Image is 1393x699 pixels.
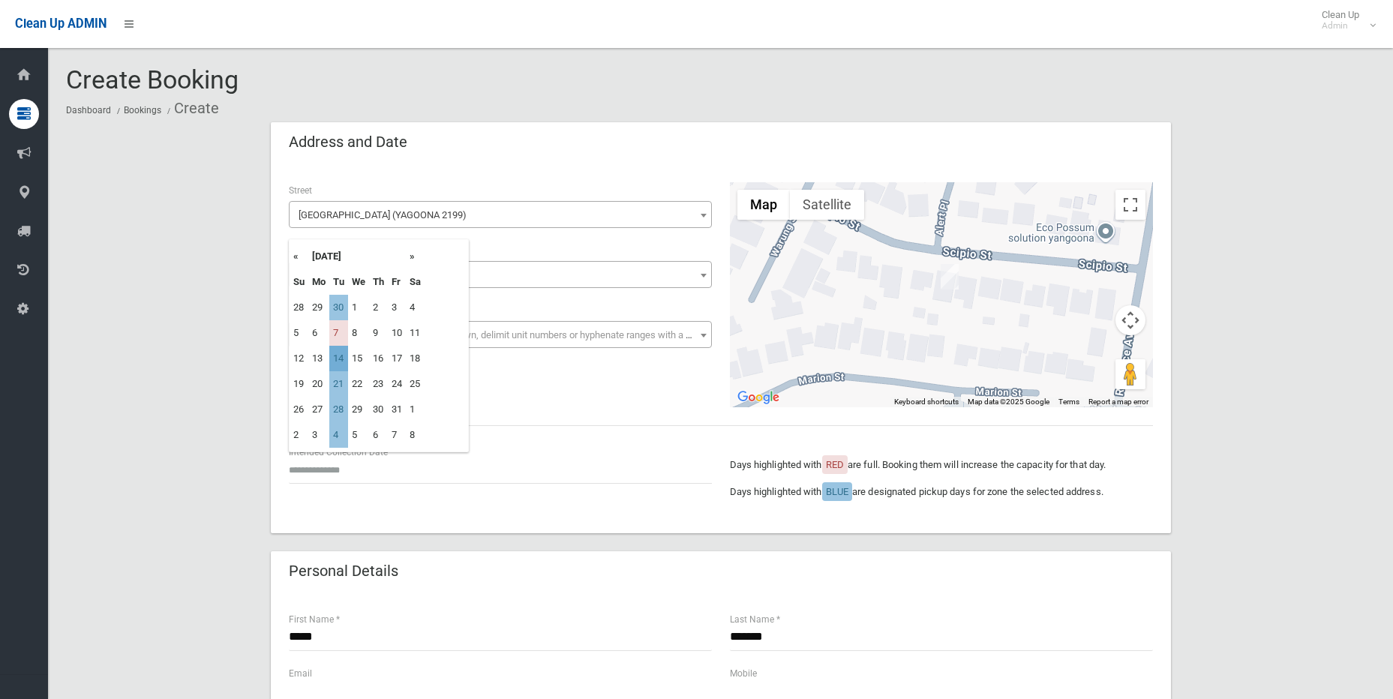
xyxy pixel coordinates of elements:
td: 20 [308,371,329,397]
span: BLUE [826,486,848,497]
td: 19 [290,371,308,397]
td: 7 [388,422,406,448]
th: Su [290,269,308,295]
td: 21 [329,371,348,397]
span: 10 [293,265,708,286]
td: 5 [290,320,308,346]
span: Scipio Street (YAGOONA 2199) [289,201,712,228]
td: 28 [290,295,308,320]
td: 29 [348,397,369,422]
td: 7 [329,320,348,346]
img: Google [734,388,783,407]
td: 3 [308,422,329,448]
td: 6 [308,320,329,346]
td: 13 [308,346,329,371]
td: 30 [329,295,348,320]
small: Admin [1322,20,1359,31]
span: Select the unit number from the dropdown, delimit unit numbers or hyphenate ranges with a comma [299,329,718,340]
th: Fr [388,269,406,295]
th: We [348,269,369,295]
td: 28 [329,397,348,422]
td: 23 [369,371,388,397]
td: 29 [308,295,329,320]
td: 5 [348,422,369,448]
li: Create [164,94,219,122]
button: Keyboard shortcuts [894,397,959,407]
button: Show street map [737,190,790,220]
td: 8 [348,320,369,346]
td: 14 [329,346,348,371]
td: 4 [406,295,425,320]
th: [DATE] [308,244,406,269]
a: Report a map error [1088,397,1148,406]
header: Personal Details [271,556,416,586]
td: 12 [290,346,308,371]
th: Tu [329,269,348,295]
td: 2 [290,422,308,448]
td: 22 [348,371,369,397]
header: Address and Date [271,127,425,157]
td: 30 [369,397,388,422]
button: Drag Pegman onto the map to open Street View [1115,359,1145,389]
th: Sa [406,269,425,295]
span: Scipio Street (YAGOONA 2199) [293,205,708,226]
td: 25 [406,371,425,397]
td: 11 [406,320,425,346]
a: Terms (opens in new tab) [1058,397,1079,406]
p: Days highlighted with are designated pickup days for zone the selected address. [730,483,1153,501]
td: 17 [388,346,406,371]
td: 1 [348,295,369,320]
th: Mo [308,269,329,295]
td: 6 [369,422,388,448]
td: 27 [308,397,329,422]
span: Clean Up [1314,9,1374,31]
td: 4 [329,422,348,448]
th: » [406,244,425,269]
button: Map camera controls [1115,305,1145,335]
th: Th [369,269,388,295]
a: Bookings [124,105,161,115]
span: Map data ©2025 Google [968,397,1049,406]
td: 26 [290,397,308,422]
td: 2 [369,295,388,320]
button: Toggle fullscreen view [1115,190,1145,220]
span: Clean Up ADMIN [15,16,107,31]
td: 24 [388,371,406,397]
span: 10 [289,261,712,288]
th: « [290,244,308,269]
td: 15 [348,346,369,371]
td: 18 [406,346,425,371]
span: RED [826,459,844,470]
button: Show satellite imagery [790,190,864,220]
div: 10 Scipio Street, YAGOONA NSW 2199 [941,264,959,289]
a: Open this area in Google Maps (opens a new window) [734,388,783,407]
p: Days highlighted with are full. Booking them will increase the capacity for that day. [730,456,1153,474]
span: Create Booking [66,64,239,94]
td: 3 [388,295,406,320]
td: 16 [369,346,388,371]
td: 9 [369,320,388,346]
td: 8 [406,422,425,448]
td: 31 [388,397,406,422]
td: 10 [388,320,406,346]
td: 1 [406,397,425,422]
a: Dashboard [66,105,111,115]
